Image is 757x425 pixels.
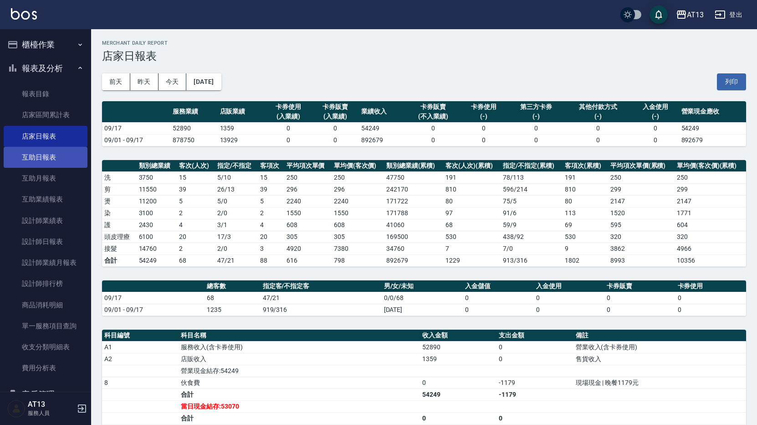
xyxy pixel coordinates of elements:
[102,50,746,62] h3: 店家日報表
[4,252,87,273] a: 設計師業績月報表
[463,304,533,316] td: 0
[675,280,746,292] th: 卡券使用
[102,101,746,146] table: a dense table
[675,292,746,304] td: 0
[443,231,501,243] td: 530
[675,231,746,243] td: 320
[179,330,420,342] th: 科目名稱
[463,112,506,121] div: (-)
[215,160,258,172] th: 指定/不指定
[102,219,137,231] td: 護
[215,171,258,183] td: 5 / 10
[11,8,37,20] img: Logo
[284,231,332,243] td: 305
[382,292,463,304] td: 0/0/68
[102,40,746,46] h2: Merchant Daily Report
[384,243,444,254] td: 34760
[510,112,562,121] div: (-)
[567,112,629,121] div: (-)
[102,254,137,266] td: 合計
[608,254,675,266] td: 8993
[573,377,746,389] td: 現場現金 | 晚餐1179元
[573,341,746,353] td: 營業收入(含卡券使用)
[102,195,137,207] td: 燙
[205,280,260,292] th: 總客數
[258,231,284,243] td: 20
[102,122,170,134] td: 09/17
[102,330,179,342] th: 科目編號
[314,102,357,112] div: 卡券販賣
[179,400,420,412] td: 當日現金結存:53070
[177,160,215,172] th: 客次(人次)
[501,219,563,231] td: 59 / 9
[28,400,74,409] h5: AT13
[218,134,265,146] td: 13929
[102,280,746,316] table: a dense table
[563,195,608,207] td: 80
[7,399,26,418] img: Person
[179,389,420,400] td: 合計
[384,171,444,183] td: 47750
[463,102,506,112] div: 卡券使用
[420,353,496,365] td: 1359
[608,171,675,183] td: 250
[137,207,177,219] td: 3100
[179,412,420,424] td: 合計
[573,330,746,342] th: 備註
[534,280,604,292] th: 入金使用
[565,122,632,134] td: 0
[4,210,87,231] a: 設計師業績表
[332,160,384,172] th: 單均價(客次價)
[258,195,284,207] td: 5
[420,330,496,342] th: 收入金額
[501,195,563,207] td: 75 / 5
[102,160,746,267] table: a dense table
[179,341,420,353] td: 服務收入(含卡券使用)
[675,207,746,219] td: 1771
[460,134,508,146] td: 0
[679,134,746,146] td: 892679
[215,219,258,231] td: 3 / 1
[258,160,284,172] th: 客項次
[102,73,130,90] button: 前天
[332,183,384,195] td: 296
[284,183,332,195] td: 296
[675,195,746,207] td: 2147
[4,337,87,358] a: 收支分類明細表
[177,243,215,254] td: 2
[265,134,312,146] td: 0
[420,389,496,400] td: 54249
[179,365,420,377] td: 營業現金結存:54249
[284,243,332,254] td: 4920
[443,243,501,254] td: 7
[137,183,177,195] td: 11550
[186,73,221,90] button: [DATE]
[496,412,573,424] td: 0
[382,304,463,316] td: [DATE]
[130,73,159,90] button: 昨天
[332,231,384,243] td: 305
[28,409,74,417] p: 服務人員
[258,254,284,266] td: 88
[711,6,746,23] button: 登出
[675,160,746,172] th: 單均價(客次價)(累積)
[258,183,284,195] td: 39
[177,171,215,183] td: 15
[102,243,137,254] td: 接髮
[215,195,258,207] td: 5 / 0
[4,168,87,189] a: 互助月報表
[102,231,137,243] td: 頭皮理療
[215,243,258,254] td: 2 / 0
[501,207,563,219] td: 91 / 6
[179,353,420,365] td: 店販收入
[608,243,675,254] td: 3862
[563,254,608,266] td: 1802
[384,219,444,231] td: 41060
[312,122,359,134] td: 0
[284,207,332,219] td: 1550
[159,73,187,90] button: 今天
[284,160,332,172] th: 平均項次單價
[258,243,284,254] td: 3
[501,243,563,254] td: 7 / 0
[102,353,179,365] td: A2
